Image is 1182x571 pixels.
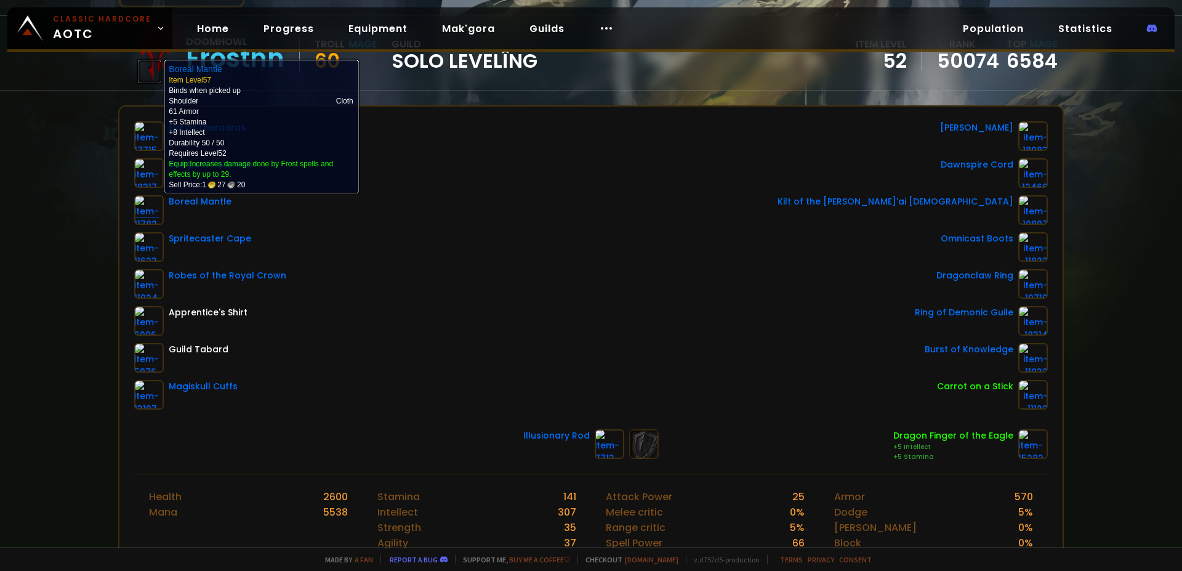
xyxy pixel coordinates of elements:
[134,195,164,225] img: item-11782
[339,16,417,41] a: Equipment
[318,555,373,564] span: Made by
[893,452,1013,462] div: +5 Stamina
[169,128,204,137] span: +8 Intellect
[169,63,354,148] td: Binds when picked up Durability 50 / 50
[925,343,1013,356] div: Burst of Knowledge
[1018,520,1033,535] div: 0 %
[941,232,1013,245] div: Omnicast Boots
[606,504,663,520] div: Melee critic
[834,504,867,520] div: Dodge
[834,489,865,504] div: Armor
[790,504,805,520] div: 0 %
[834,535,861,551] div: Block
[149,504,177,520] div: Mana
[1018,232,1048,262] img: item-11822
[606,520,665,535] div: Range critic
[377,535,408,551] div: Agility
[520,16,574,41] a: Guilds
[134,232,164,262] img: item-11623
[856,52,907,70] div: 52
[169,195,231,208] div: Boreal Mantle
[134,158,164,188] img: item-18317
[778,195,1013,208] div: Kilt of the [PERSON_NAME]'ai [DEMOGRAPHIC_DATA]
[558,504,576,520] div: 307
[625,555,678,564] a: [DOMAIN_NAME]
[563,489,576,504] div: 141
[169,380,238,393] div: Magiskull Cuffs
[134,269,164,299] img: item-11924
[169,232,251,245] div: Spritecaster Cape
[1018,429,1048,459] img: item-15282
[377,489,420,504] div: Stamina
[606,489,672,504] div: Attack Power
[169,306,247,319] div: Apprentice's Shirt
[134,306,164,336] img: item-6096
[1015,489,1033,504] div: 570
[323,489,348,504] div: 2600
[1018,504,1033,520] div: 5 %
[1018,535,1033,551] div: 0 %
[169,343,228,356] div: Guild Tabard
[217,180,235,190] span: 27
[1018,343,1048,373] img: item-11832
[336,97,353,105] span: Cloth
[134,343,164,373] img: item-5976
[509,555,570,564] a: Buy me a coffee
[202,180,215,190] span: 1
[893,442,1013,452] div: +5 Intellect
[455,555,570,564] span: Support me,
[839,555,872,564] a: Consent
[936,269,1013,282] div: Dragonclaw Ring
[377,520,421,535] div: Strength
[577,555,678,564] span: Checkout
[941,158,1013,171] div: Dawnspire Cord
[808,555,834,564] a: Privacy
[149,489,182,504] div: Health
[953,16,1034,41] a: Population
[564,535,576,551] div: 37
[323,504,348,520] div: 5538
[169,118,206,126] span: +5 Stamina
[792,489,805,504] div: 25
[355,555,373,564] a: a fan
[937,380,1013,393] div: Carrot on a Stick
[254,16,324,41] a: Progress
[169,96,240,107] td: Shoulder
[169,269,286,282] div: Robes of the Royal Crown
[937,52,999,70] a: 50074
[392,36,537,70] div: guild
[392,52,537,70] span: Solo Levelîng
[1048,16,1122,41] a: Statistics
[595,429,624,459] img: item-7713
[564,520,576,535] div: 35
[53,14,151,43] span: AOTC
[790,520,805,535] div: 5 %
[1007,47,1058,75] a: 6584
[169,180,354,190] div: Sell Price:
[1018,380,1048,410] img: item-11122
[915,306,1013,319] div: Ring of Demonic Guile
[1018,121,1048,151] img: item-18083
[834,520,917,535] div: [PERSON_NAME]
[169,160,333,179] span: Equip:
[606,535,662,551] div: Spell Power
[237,180,254,190] span: 20
[169,148,354,190] td: Requires Level 52
[893,429,1013,442] div: Dragon Finger of the Eagle
[432,16,505,41] a: Mak'gora
[780,555,803,564] a: Terms
[169,107,199,116] span: 61 Armor
[53,14,151,25] small: Classic Hardcore
[792,535,805,551] div: 66
[1018,269,1048,299] img: item-10710
[169,76,211,84] span: Item Level 57
[1018,195,1048,225] img: item-10807
[169,160,333,179] a: Increases damage done by Frost spells and effects by up to 29.
[1018,158,1048,188] img: item-12466
[686,555,760,564] span: v. d752d5 - production
[134,380,164,410] img: item-13107
[1018,306,1048,336] img: item-18314
[377,504,418,520] div: Intellect
[7,7,172,49] a: Classic HardcoreAOTC
[940,121,1013,134] div: [PERSON_NAME]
